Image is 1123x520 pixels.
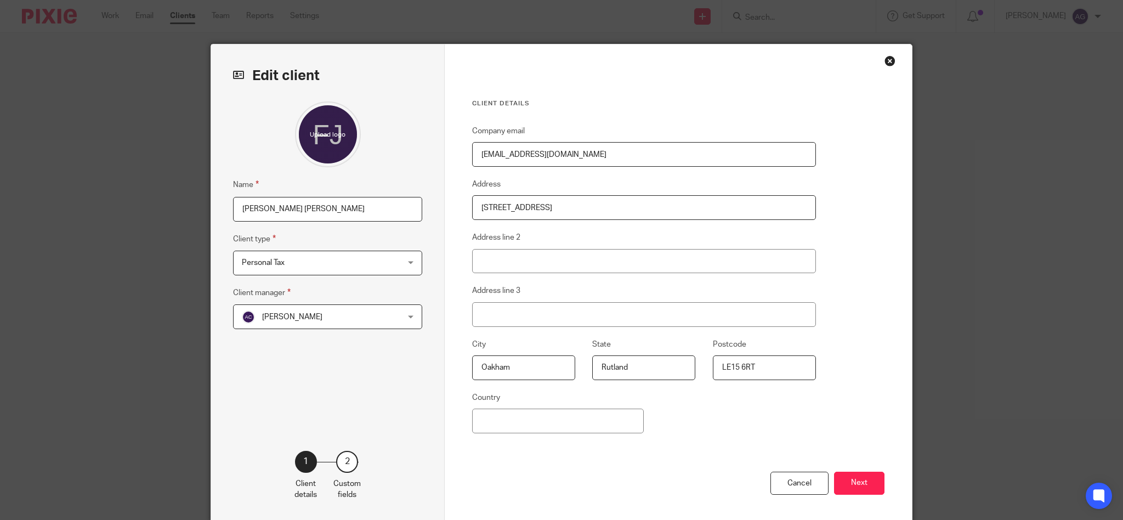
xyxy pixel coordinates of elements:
div: Close this dialog window [884,55,895,66]
label: Company email [472,126,525,137]
img: svg%3E [242,310,255,324]
label: Name [233,178,259,191]
label: City [472,339,486,350]
label: Client manager [233,286,291,299]
label: Country [472,392,500,403]
div: 2 [336,451,358,473]
label: Postcode [713,339,746,350]
label: Address line 2 [472,232,520,243]
label: Client type [233,233,276,245]
label: State [592,339,611,350]
h3: Client details [472,99,816,108]
span: Personal Tax [242,259,285,267]
label: Address [472,179,501,190]
span: [PERSON_NAME] [262,313,322,321]
div: Cancel [770,472,829,495]
h2: Edit client [233,66,422,85]
button: Next [834,472,884,495]
label: Address line 3 [472,285,520,296]
p: Client details [294,478,317,501]
div: 1 [295,451,317,473]
p: Custom fields [333,478,361,501]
